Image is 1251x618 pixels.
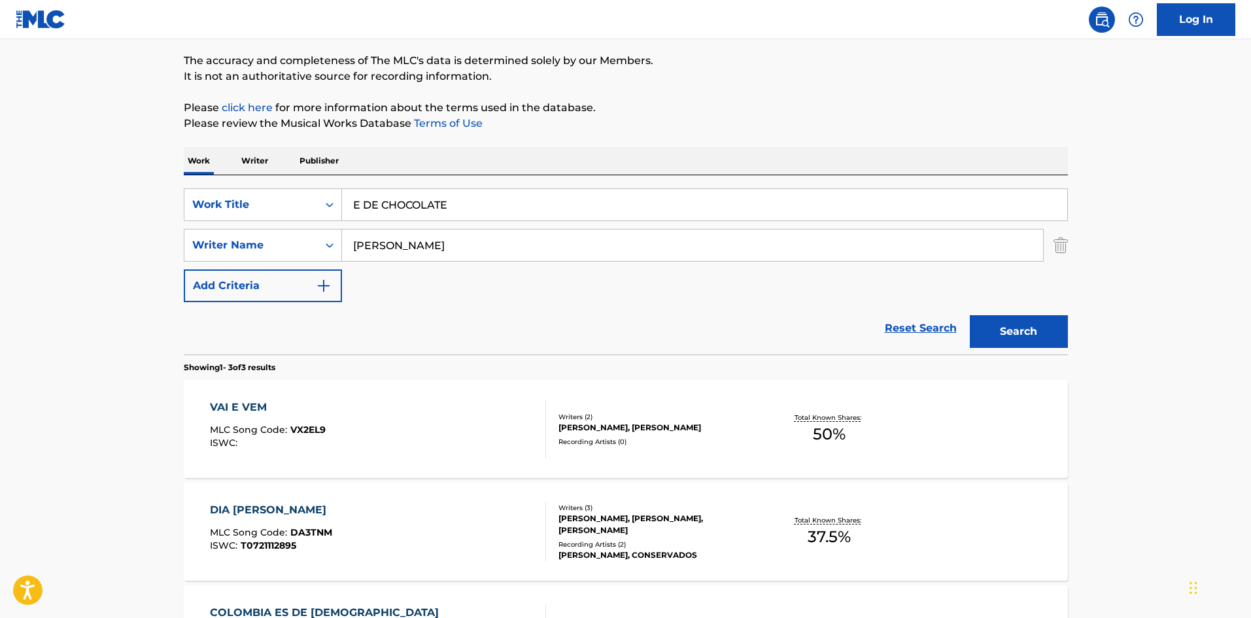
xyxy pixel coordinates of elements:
[808,525,851,549] span: 37.5 %
[1128,12,1144,27] img: help
[210,437,241,449] span: ISWC :
[184,116,1068,131] p: Please review the Musical Works Database
[184,269,342,302] button: Add Criteria
[184,69,1068,84] p: It is not an authoritative source for recording information.
[296,147,343,175] p: Publisher
[210,400,326,415] div: VAI E VEM
[222,101,273,114] a: click here
[192,197,310,213] div: Work Title
[290,424,326,436] span: VX2EL9
[1186,555,1251,618] iframe: Chat Widget
[558,422,756,434] div: [PERSON_NAME], [PERSON_NAME]
[558,513,756,536] div: [PERSON_NAME], [PERSON_NAME], [PERSON_NAME]
[1089,7,1115,33] a: Public Search
[558,412,756,422] div: Writers ( 2 )
[290,526,332,538] span: DA3TNM
[210,540,241,551] span: ISWC :
[1054,229,1068,262] img: Delete Criterion
[1157,3,1235,36] a: Log In
[813,422,846,446] span: 50 %
[558,549,756,561] div: [PERSON_NAME], CONSERVADOS
[1123,7,1149,33] div: Help
[184,483,1068,581] a: DIA [PERSON_NAME]MLC Song Code:DA3TNMISWC:T0721112895Writers (3)[PERSON_NAME], [PERSON_NAME], [PE...
[210,526,290,538] span: MLC Song Code :
[192,237,310,253] div: Writer Name
[184,380,1068,478] a: VAI E VEMMLC Song Code:VX2EL9ISWC:Writers (2)[PERSON_NAME], [PERSON_NAME]Recording Artists (0)Tot...
[184,147,214,175] p: Work
[795,515,865,525] p: Total Known Shares:
[1094,12,1110,27] img: search
[558,503,756,513] div: Writers ( 3 )
[184,100,1068,116] p: Please for more information about the terms used in the database.
[184,53,1068,69] p: The accuracy and completeness of The MLC's data is determined solely by our Members.
[16,10,66,29] img: MLC Logo
[970,315,1068,348] button: Search
[210,502,333,518] div: DIA [PERSON_NAME]
[1190,568,1197,608] div: Drag
[237,147,272,175] p: Writer
[184,188,1068,354] form: Search Form
[411,117,483,129] a: Terms of Use
[558,437,756,447] div: Recording Artists ( 0 )
[241,540,296,551] span: T0721112895
[878,314,963,343] a: Reset Search
[795,413,865,422] p: Total Known Shares:
[210,424,290,436] span: MLC Song Code :
[316,278,332,294] img: 9d2ae6d4665cec9f34b9.svg
[558,540,756,549] div: Recording Artists ( 2 )
[184,362,275,373] p: Showing 1 - 3 of 3 results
